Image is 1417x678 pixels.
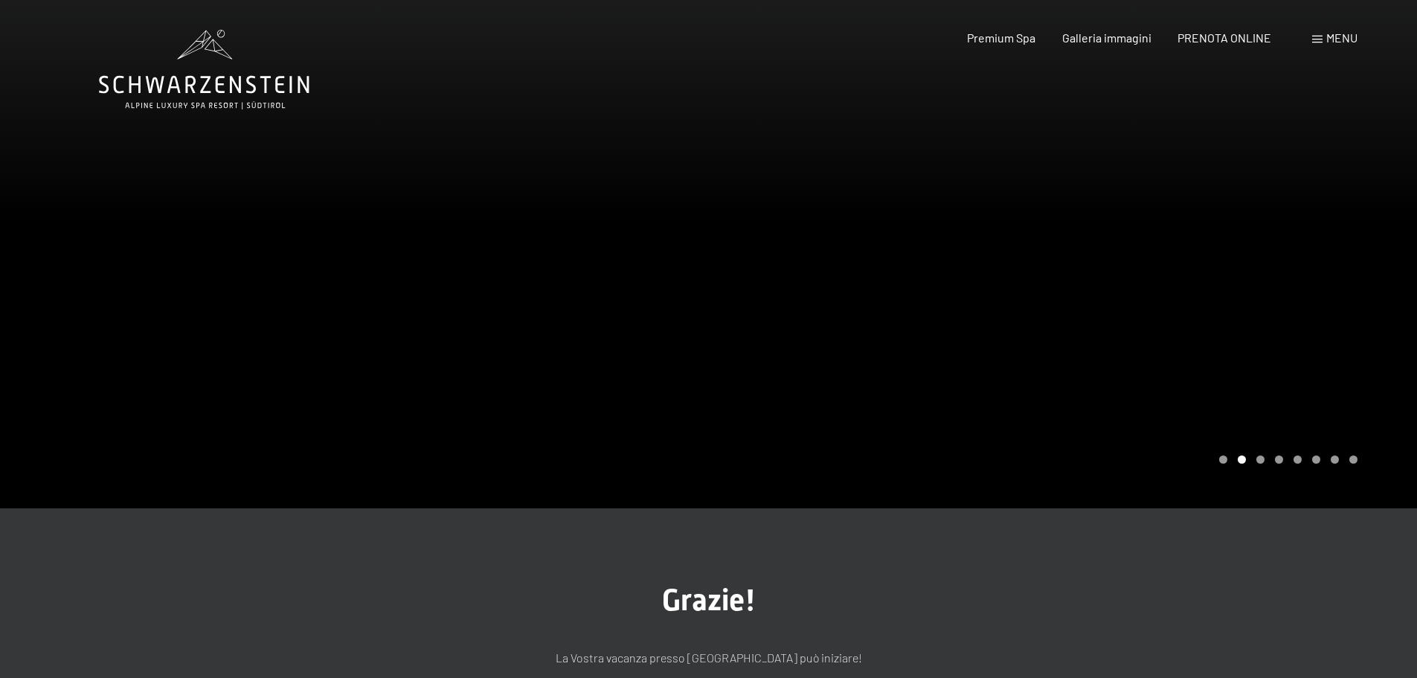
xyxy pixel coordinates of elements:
[1275,455,1283,464] div: Carousel Page 4
[967,31,1035,45] a: Premium Spa
[1219,455,1227,464] div: Carousel Page 1
[337,648,1081,668] p: La Vostra vacanza presso [GEOGRAPHIC_DATA] può iniziare!
[1214,455,1357,464] div: Carousel Pagination
[1312,455,1320,464] div: Carousel Page 6
[1349,455,1357,464] div: Carousel Page 8
[1331,455,1339,464] div: Carousel Page 7
[662,583,756,618] span: Grazie!
[1256,455,1265,464] div: Carousel Page 3
[1177,31,1271,45] a: PRENOTA ONLINE
[1062,31,1151,45] a: Galleria immagini
[1238,455,1246,464] div: Carousel Page 2 (Current Slide)
[1294,455,1302,464] div: Carousel Page 5
[1326,31,1357,45] span: Menu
